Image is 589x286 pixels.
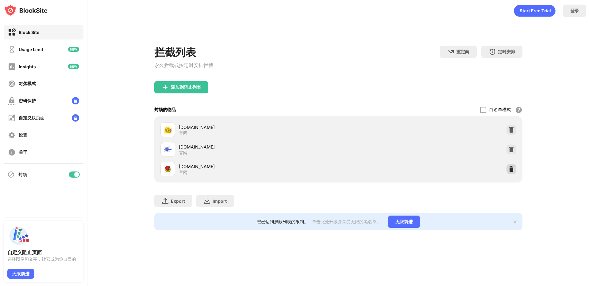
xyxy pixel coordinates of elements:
div: [DOMAIN_NAME] [179,144,338,150]
div: 单击此处升级并享受无限的黑名单。 [312,219,381,225]
div: 对焦模式 [19,81,36,87]
img: push-custom-page.svg [7,225,29,247]
img: logo-blocksite.svg [4,4,48,17]
img: blocking-icon.svg [7,171,15,178]
div: 自定义阻止页面 [7,249,80,255]
div: 密码保护 [19,98,36,104]
img: insights-off.svg [8,63,16,70]
div: 添加到阻止列表 [171,85,201,90]
div: 封锁 [18,172,27,178]
div: Block Site [19,30,39,35]
div: 设置 [19,132,27,138]
div: 您已达到屏蔽列表的限制。 [257,219,308,225]
div: Usage Limit [19,47,43,52]
img: focus-off.svg [8,80,16,88]
img: settings-off.svg [8,131,16,139]
div: 无限前进 [7,269,34,279]
img: favicons [164,126,171,134]
div: 拦截列表 [154,46,213,60]
img: new-icon.svg [68,47,79,52]
div: 自定义块页面 [19,115,44,121]
img: x-button.svg [513,219,518,224]
div: 无限前进 [388,216,420,228]
img: customize-block-page-off.svg [8,114,16,122]
div: Export [171,198,185,204]
div: 定时安排 [498,49,515,55]
div: 官网 [179,150,187,156]
img: about-off.svg [8,149,16,156]
div: Insights [19,64,36,69]
img: favicons [164,165,171,173]
img: block-on.svg [8,28,16,36]
img: password-protection-off.svg [8,97,16,105]
div: 重定向 [456,49,469,55]
div: 白名单模式 [489,107,511,113]
img: favicons [164,146,171,153]
div: [DOMAIN_NAME] [179,163,338,170]
div: 官网 [179,130,187,136]
img: time-usage-off.svg [8,46,16,53]
div: animation [514,5,556,17]
img: new-icon.svg [68,64,79,69]
img: lock-menu.svg [72,114,79,122]
img: lock-menu.svg [72,97,79,104]
div: 登录 [570,8,579,14]
div: 官网 [179,170,187,175]
div: 永久拦截或按定时安排拦截 [154,62,213,69]
div: 选择图像和文字，让它成为你自己的 [7,257,80,262]
div: [DOMAIN_NAME] [179,124,338,130]
div: 关于 [19,149,27,155]
div: 封锁的物品 [154,107,176,113]
div: Import [213,198,227,204]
